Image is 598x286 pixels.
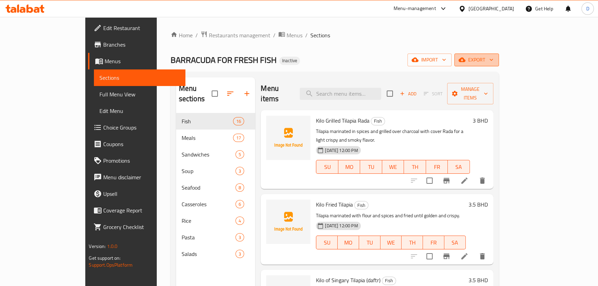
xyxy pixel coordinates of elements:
a: Promotions [88,152,185,169]
a: Coverage Report [88,202,185,219]
span: Restaurants management [209,31,270,39]
div: Rice4 [176,212,255,229]
button: FR [426,160,448,174]
input: search [300,88,381,100]
span: Soup [182,167,236,175]
span: MO [340,238,356,248]
span: 5 [236,151,244,158]
span: Select all sections [208,86,222,101]
span: TH [407,162,423,172]
a: Full Menu View [94,86,185,103]
a: Sections [94,69,185,86]
span: SU [319,238,335,248]
button: SA [448,160,470,174]
span: 1.0.0 [107,242,118,251]
div: Soup3 [176,163,255,179]
button: SU [316,236,338,249]
li: / [305,31,308,39]
nav: Menu sections [176,110,255,265]
div: Menu-management [394,4,436,13]
a: Upsell [88,185,185,202]
span: Menus [105,57,180,65]
div: Meals17 [176,130,255,146]
span: Rice [182,217,236,225]
div: Pasta3 [176,229,255,246]
div: items [235,233,244,241]
span: 4 [236,218,244,224]
div: Casseroles [182,200,236,208]
div: items [235,150,244,159]
button: Add [397,88,419,99]
span: Manage items [453,85,488,102]
a: Coupons [88,136,185,152]
h2: Menu sections [179,83,212,104]
a: Edit menu item [460,177,469,185]
span: WE [383,238,399,248]
span: Select section first [419,88,447,99]
span: Get support on: [89,254,120,263]
span: Menu disclaimer [103,173,180,181]
span: Promotions [103,156,180,165]
button: MO [338,236,359,249]
span: Branches [103,40,180,49]
button: FR [423,236,444,249]
span: BARRACUDA FOR FRESH FISH [171,52,277,68]
button: Branch-specific-item [438,172,455,189]
a: Branches [88,36,185,53]
div: Casseroles6 [176,196,255,212]
div: items [235,167,244,175]
span: Seafood [182,183,236,192]
span: TU [362,238,378,248]
span: Meals [182,134,233,142]
button: export [454,54,499,66]
a: Restaurants management [201,31,270,40]
a: Edit Restaurant [88,20,185,36]
span: 6 [236,201,244,208]
span: Salads [182,250,236,258]
div: items [235,217,244,225]
a: Edit Menu [94,103,185,119]
a: Menu disclaimer [88,169,185,185]
span: Select section [383,86,397,101]
a: Menus [278,31,302,40]
li: / [195,31,198,39]
span: TU [363,162,379,172]
span: import [413,56,446,64]
span: 8 [236,184,244,191]
span: Edit Menu [99,107,180,115]
span: 16 [233,118,244,125]
span: Fish [371,117,385,125]
div: Pasta [182,233,236,241]
span: MO [341,162,357,172]
span: D [586,5,589,12]
span: SU [319,162,335,172]
h6: 3.5 BHD [469,275,488,285]
button: TU [360,160,382,174]
div: items [235,250,244,258]
span: export [460,56,493,64]
span: TH [404,238,420,248]
button: delete [474,248,491,265]
span: [DATE] 12:00 PM [322,147,360,154]
button: Manage items [447,83,493,104]
span: [DATE] 12:00 PM [322,222,360,229]
span: Fish [355,201,368,209]
div: items [235,200,244,208]
img: Kilo Grilled Tilapia Rada [266,116,310,160]
a: Menus [88,53,185,69]
button: WE [380,236,402,249]
p: Tilapia marinated with flour and spices and fried until golden and crispy. [316,211,465,220]
span: Inactive [279,58,300,64]
span: Select to update [422,249,437,264]
span: Kilo Fried Tilapia [316,199,353,210]
button: SU [316,160,338,174]
div: Seafood8 [176,179,255,196]
span: Kilo of Singary Tilapia (daftr) [316,275,380,285]
h6: 3 BHD [473,116,488,125]
a: Support.OpsPlatform [89,260,133,269]
img: Kilo Fried Tilapia [266,200,310,244]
